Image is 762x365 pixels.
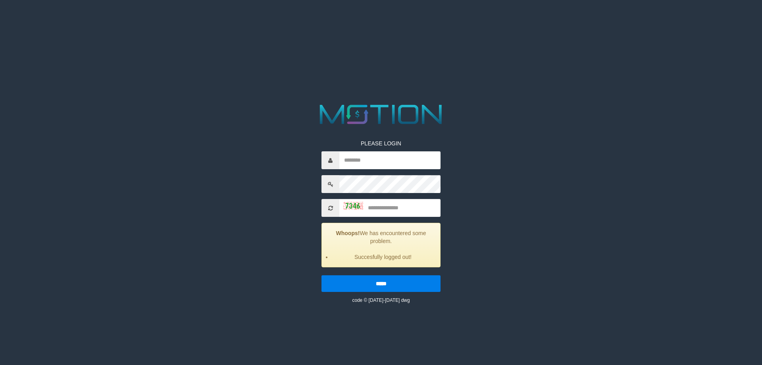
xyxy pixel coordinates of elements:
[343,202,363,210] img: captcha
[314,101,448,127] img: MOTION_logo.png
[336,230,360,236] strong: Whoops!
[352,297,410,303] small: code © [DATE]-[DATE] dwg
[332,253,434,261] li: Succesfully logged out!
[321,139,441,147] p: PLEASE LOGIN
[321,223,441,267] div: We has encountered some problem.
